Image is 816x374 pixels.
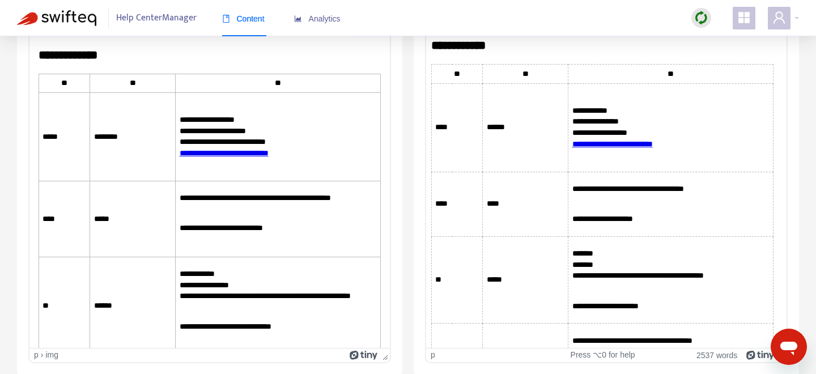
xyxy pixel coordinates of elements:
[116,7,197,29] span: Help Center Manager
[696,350,737,360] button: 2537 words
[771,329,807,365] iframe: 開啟傳訊視窗按鈕，對話進行中
[222,15,230,23] span: book
[350,350,378,359] a: Powered by Tiny
[294,14,341,23] span: Analytics
[17,10,96,26] img: Swifteq
[294,15,302,23] span: area-chart
[737,11,751,24] span: appstore
[545,350,660,360] div: Press ⌥0 for help
[746,350,775,359] a: Powered by Tiny
[694,11,708,25] img: sync.dc5367851b00ba804db3.png
[378,348,390,362] div: Press the Up and Down arrow keys to resize the editor.
[431,350,435,360] div: p
[772,11,786,24] span: user
[222,14,265,23] span: Content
